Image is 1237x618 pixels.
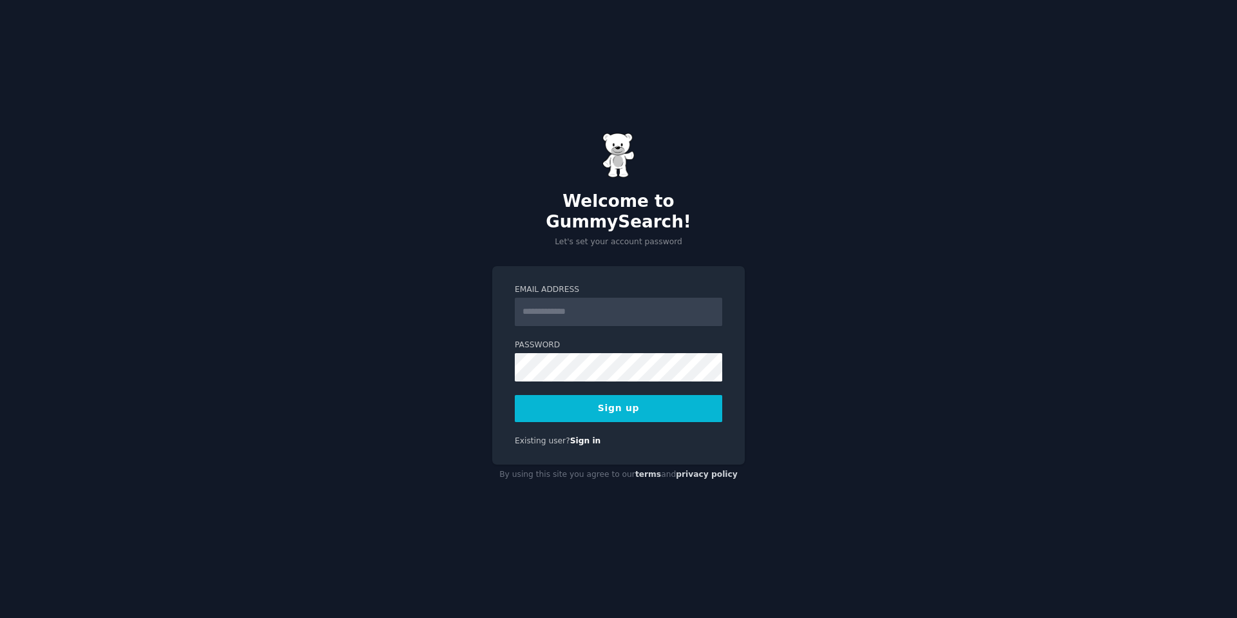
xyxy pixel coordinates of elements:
a: privacy policy [676,470,738,479]
div: By using this site you agree to our and [492,465,745,485]
img: Gummy Bear [602,133,635,178]
h2: Welcome to GummySearch! [492,191,745,232]
a: terms [635,470,661,479]
p: Let's set your account password [492,237,745,248]
a: Sign in [570,436,601,445]
label: Email Address [515,284,722,296]
label: Password [515,340,722,351]
span: Existing user? [515,436,570,445]
button: Sign up [515,395,722,422]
